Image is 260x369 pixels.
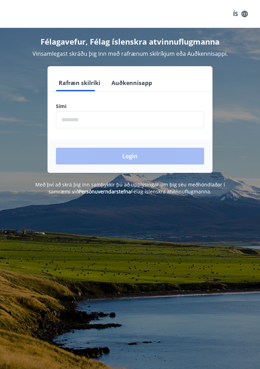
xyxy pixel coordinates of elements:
[56,103,204,110] label: Sími
[56,75,103,91] button: Rafræn skilríki
[8,36,252,47] h4: Félagavefur, Félag íslenskra atvinnuflugmanna
[229,8,252,20] button: ÍS
[32,50,228,57] span: Vinsamlegast skráðu þig inn með rafrænum skilríkjum eða Auðkennisappi.
[79,188,131,195] a: Persónuverndarstefna
[109,75,155,91] button: Auðkennisapp
[35,181,225,195] span: Með því að skrá þig inn samþykkir þú að upplýsingar um þig séu meðhöndlaðar í samræmi við Félag í...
